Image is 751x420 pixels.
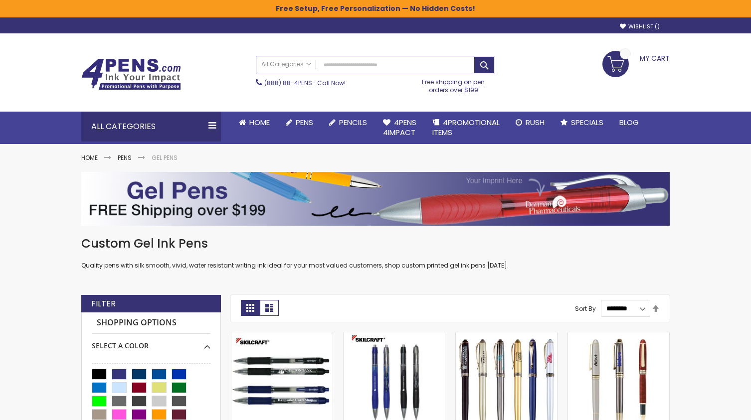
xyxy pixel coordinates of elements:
a: 4Pens4impact [375,112,424,144]
a: Home [81,153,98,162]
a: Wishlist [620,23,660,30]
a: Skilcraft Zebra Click-Action Gel Pen [231,332,333,340]
img: 4Pens Custom Pens and Promotional Products [81,58,181,90]
h1: Custom Gel Ink Pens [81,236,670,252]
a: Pencils [321,112,375,134]
a: Pens [278,112,321,134]
a: Blog [611,112,647,134]
strong: Filter [91,298,116,309]
span: Pens [296,117,313,128]
span: Rush [526,117,545,128]
span: All Categories [261,60,311,68]
span: Home [249,117,270,128]
img: Gel Pens [81,172,670,226]
a: Imprinted Danish-II Cap-Off Brass Rollerball Heavy Brass Pen with Gold Accents [568,332,669,340]
a: (888) 88-4PENS [264,79,312,87]
span: 4PROMOTIONAL ITEMS [432,117,500,138]
strong: Grid [241,300,260,316]
span: - Call Now! [264,79,346,87]
a: All Categories [256,56,316,73]
strong: Gel Pens [152,153,178,162]
strong: Shopping Options [92,312,210,334]
a: Home [231,112,278,134]
a: Specials [553,112,611,134]
a: Achilles Cap-Off Rollerball Gel Metal Pen [456,332,557,340]
span: Specials [571,117,603,128]
div: Free shipping on pen orders over $199 [412,74,496,94]
a: Rush [508,112,553,134]
a: 4PROMOTIONALITEMS [424,112,508,144]
div: Quality pens with silk smooth, vivid, water resistant writing ink ideal for your most valued cust... [81,236,670,270]
label: Sort By [575,304,596,312]
div: Select A Color [92,334,210,351]
a: Pens [118,153,132,162]
span: Blog [619,117,639,128]
span: 4Pens 4impact [383,117,416,138]
a: Custom Skilcraft Vista Quick Dry Gel Pen [344,332,445,340]
div: All Categories [81,112,221,141]
span: Pencils [339,117,367,128]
